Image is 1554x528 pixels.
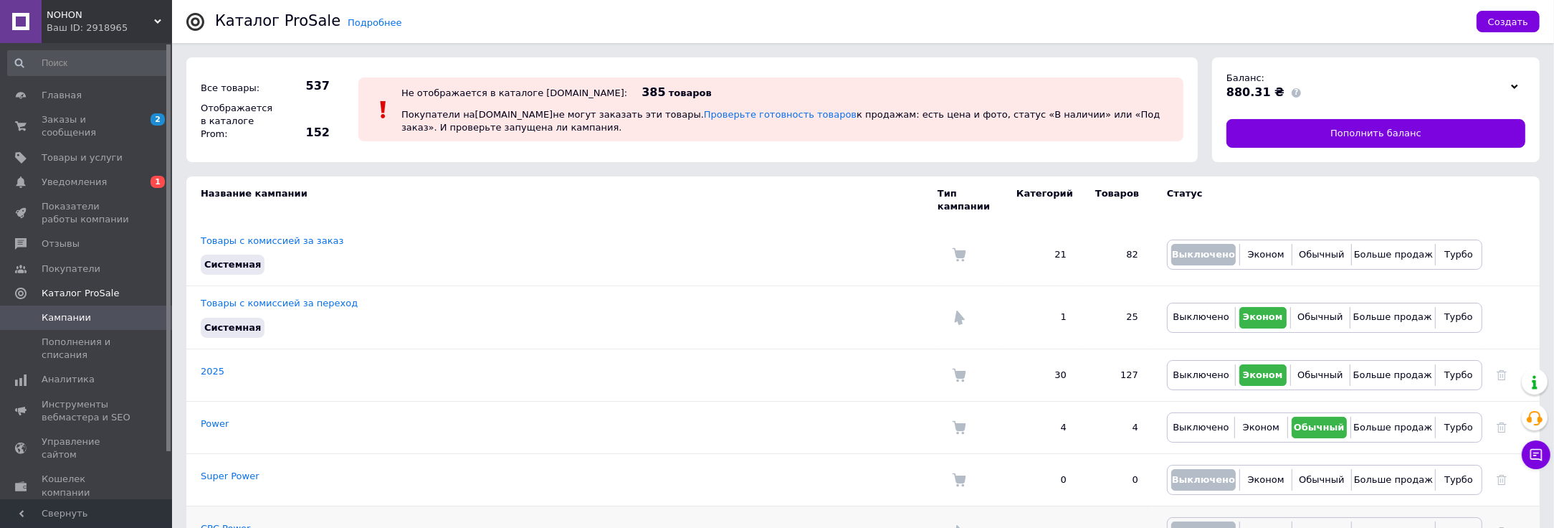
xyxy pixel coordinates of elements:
span: Обычный [1299,474,1344,485]
td: 1 [1002,286,1081,349]
span: Больше продаж [1354,249,1433,260]
button: Обычный [1296,244,1347,265]
button: Эконом [1239,307,1287,329]
button: Обычный [1292,417,1347,438]
span: Аналитика [42,373,95,386]
span: Больше продаж [1353,369,1432,380]
span: Инструменты вебмастера и SEO [42,398,133,424]
button: Выключено [1171,417,1231,438]
span: Турбо [1444,311,1473,322]
a: Power [201,418,229,429]
span: Эконом [1248,474,1284,485]
td: 30 [1002,349,1081,401]
div: Не отображается в каталоге [DOMAIN_NAME]: [401,88,627,98]
img: Комиссия за заказ [952,473,966,487]
a: Удалить [1497,422,1507,433]
span: Обычный [1299,249,1344,260]
span: Управление сайтом [42,435,133,461]
td: 25 [1081,286,1153,349]
button: Турбо [1439,469,1478,491]
img: Комиссия за заказ [952,368,966,382]
a: Товары с комиссией за заказ [201,235,343,246]
span: Пополнить баланс [1330,127,1421,140]
a: 2025 [201,366,224,377]
button: Эконом [1244,469,1288,491]
div: Отображается в каталоге Prom: [197,98,276,145]
td: Товаров [1081,176,1153,224]
button: Эконом [1239,364,1287,386]
span: Турбо [1444,369,1473,380]
span: Выключено [1173,369,1229,380]
button: Чат с покупателем [1522,440,1550,469]
td: 4 [1002,401,1081,453]
td: Тип кампании [938,176,1002,224]
span: Создать [1488,16,1528,27]
a: Удалить [1497,369,1507,380]
a: Проверьте готовность товаров [704,109,857,120]
span: Заказы и сообщения [42,113,133,139]
span: Эконом [1243,422,1279,433]
button: Турбо [1439,307,1478,329]
span: Баланс: [1226,72,1264,83]
button: Обычный [1295,307,1346,329]
span: Эконом [1248,249,1284,260]
td: 4 [1081,401,1153,453]
span: Выключено [1172,249,1235,260]
span: товаров [669,88,712,98]
img: :exclamation: [373,99,394,121]
span: Показатели работы компании [42,200,133,226]
button: Больше продаж [1354,364,1431,386]
button: Больше продаж [1355,244,1431,265]
button: Больше продаж [1354,307,1431,329]
span: Больше продаж [1353,311,1432,322]
button: Больше продаж [1355,417,1431,438]
button: Выключено [1171,469,1236,491]
img: Комиссия за переход [952,311,966,325]
span: Обычный [1297,311,1343,322]
a: Товары с комиссией за переход [201,298,358,308]
a: Пополнить баланс [1226,119,1525,148]
td: 0 [1002,453,1081,506]
button: Выключено [1171,244,1236,265]
span: Турбо [1444,474,1473,485]
span: Обычный [1294,422,1345,433]
button: Выключено [1171,364,1231,386]
span: Кошелек компании [42,473,133,499]
td: Название кампании [186,176,938,224]
span: Турбо [1444,422,1473,433]
button: Выключено [1171,307,1231,329]
td: 21 [1002,224,1081,286]
span: Системная [204,259,261,270]
span: Эконом [1243,369,1283,380]
span: Главная [42,89,82,102]
a: Удалить [1497,474,1507,485]
td: 127 [1081,349,1153,401]
span: NOHON [47,9,154,22]
button: Эконом [1239,417,1284,438]
td: Статус [1153,176,1482,224]
span: Больше продаж [1353,422,1432,433]
span: Кампании [42,311,91,324]
span: Больше продаж [1354,474,1433,485]
span: Турбо [1444,249,1473,260]
button: Турбо [1439,417,1478,438]
button: Обычный [1296,469,1347,491]
a: Подробнее [348,17,401,28]
span: Выключено [1173,422,1229,433]
span: Каталог ProSale [42,287,119,300]
span: Выключено [1173,311,1229,322]
div: Все товары: [197,78,276,98]
button: Обычный [1295,364,1346,386]
span: Покупатели [42,263,100,275]
td: Категорий [1002,176,1081,224]
div: Каталог ProSale [215,14,340,29]
span: 152 [280,125,330,141]
button: Турбо [1439,244,1478,265]
span: Пополнения и списания [42,336,133,362]
span: Покупатели на [DOMAIN_NAME] не могут заказать эти товары. к продажам: есть цена и фото, статус «В... [401,109,1160,133]
span: Эконом [1243,311,1283,322]
span: 537 [280,78,330,94]
span: Уведомления [42,176,107,189]
button: Больше продаж [1355,469,1431,491]
td: 0 [1081,453,1153,506]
